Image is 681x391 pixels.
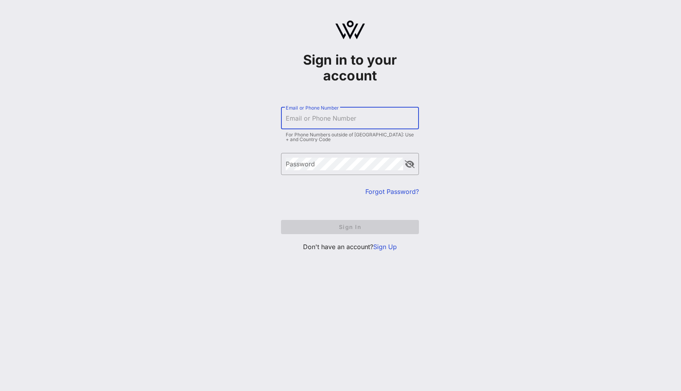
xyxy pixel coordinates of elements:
label: Email or Phone Number [286,105,339,111]
input: Email or Phone Number [286,112,414,125]
div: For Phone Numbers outside of [GEOGRAPHIC_DATA]: Use + and Country Code [286,132,414,142]
a: Sign Up [373,243,397,251]
img: logo.svg [335,20,365,39]
p: Don't have an account? [281,242,419,251]
button: append icon [405,160,415,168]
a: Forgot Password? [365,188,419,195]
h1: Sign in to your account [281,52,419,84]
